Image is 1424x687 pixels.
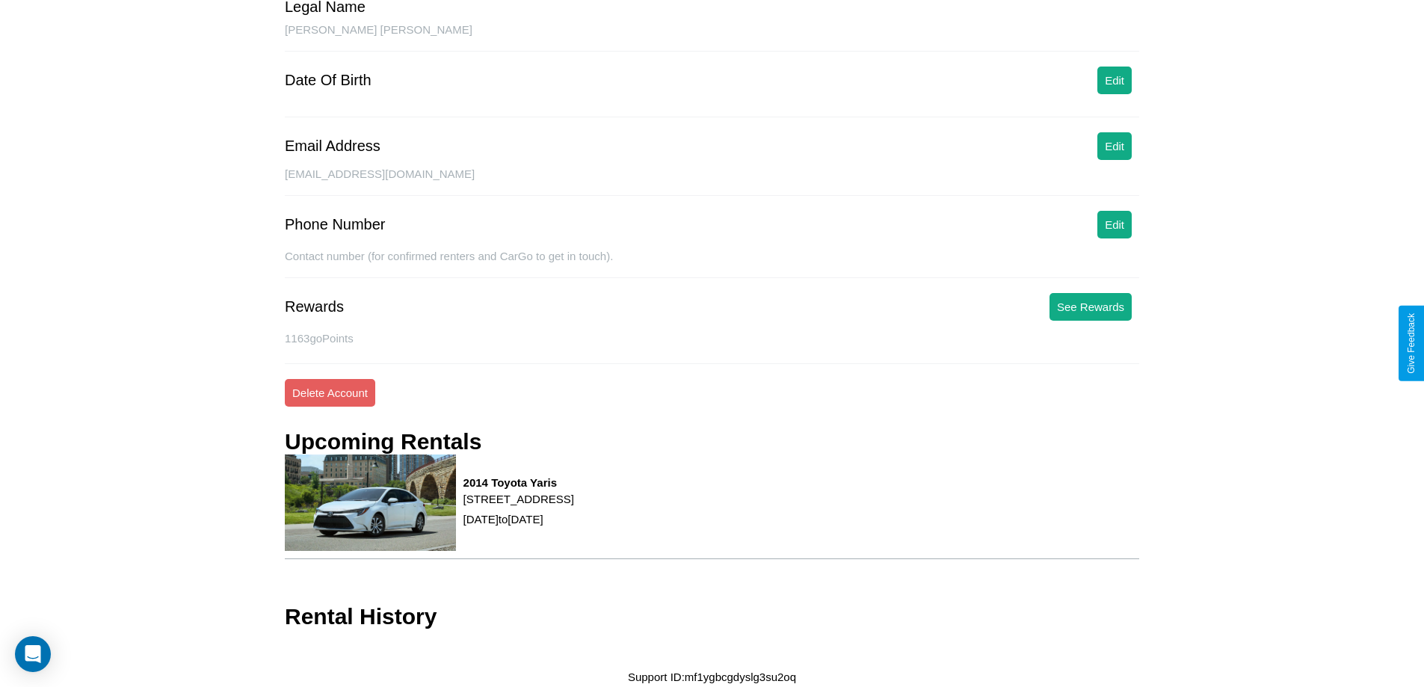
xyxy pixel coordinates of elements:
[1049,293,1132,321] button: See Rewards
[285,429,481,455] h3: Upcoming Rentals
[285,455,456,551] img: rental
[15,636,51,672] div: Open Intercom Messenger
[1097,132,1132,160] button: Edit
[463,489,574,509] p: [STREET_ADDRESS]
[285,379,375,407] button: Delete Account
[1097,67,1132,94] button: Edit
[285,250,1139,278] div: Contact number (for confirmed renters and CarGo to get in touch).
[1097,211,1132,238] button: Edit
[285,167,1139,196] div: [EMAIL_ADDRESS][DOMAIN_NAME]
[285,72,372,89] div: Date Of Birth
[285,328,1139,348] p: 1163 goPoints
[285,23,1139,52] div: [PERSON_NAME] [PERSON_NAME]
[628,667,796,687] p: Support ID: mf1ygbcgdyslg3su2oq
[463,476,574,489] h3: 2014 Toyota Yaris
[285,298,344,315] div: Rewards
[285,216,386,233] div: Phone Number
[1406,313,1417,374] div: Give Feedback
[463,509,574,529] p: [DATE] to [DATE]
[285,138,380,155] div: Email Address
[285,604,437,629] h3: Rental History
